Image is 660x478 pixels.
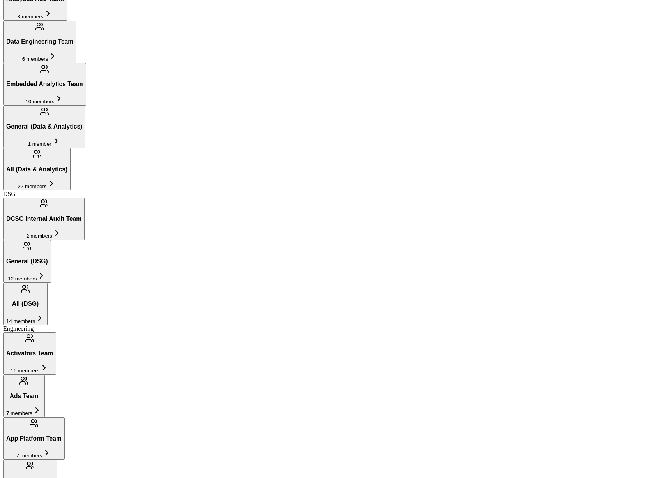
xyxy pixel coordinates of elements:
h3: Activators Team [6,350,53,357]
span: 8 members [18,14,44,19]
button: All (DSG)14 members [3,283,48,325]
button: Ads Team7 members [3,375,45,417]
h3: Ads Team [6,393,42,400]
span: 14 members [6,318,35,324]
button: DCSG Internal Audit Team2 members [3,198,85,240]
h3: General (DSG) [6,258,48,265]
span: Engineering [3,325,34,332]
button: All (Data & Analytics)22 members [3,148,71,190]
button: Embedded Analytics Team10 members [3,63,86,106]
span: 2 members [26,233,52,239]
h3: Data Engineering Team [6,38,73,45]
span: DSG [3,190,16,197]
span: 22 members [18,183,47,189]
span: 11 members [11,368,39,374]
span: 12 members [8,276,37,282]
h3: Embedded Analytics Team [6,81,83,88]
button: Activators Team11 members [3,332,56,375]
span: 7 members [16,453,42,459]
span: 1 member [28,141,51,147]
h3: DCSG Internal Audit Team [6,215,81,222]
h3: All (DSG) [6,300,44,307]
button: General (Data & Analytics)1 member [3,106,85,148]
span: 7 members [6,410,32,416]
h3: App Platform Team [6,435,62,442]
span: 10 members [25,99,54,104]
button: General (DSG)12 members [3,240,51,282]
button: App Platform Team7 members [3,417,65,460]
h3: All (Data & Analytics) [6,166,67,173]
button: Data Engineering Team6 members [3,21,76,63]
h3: General (Data & Analytics) [6,123,82,130]
span: 6 members [22,56,48,62]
